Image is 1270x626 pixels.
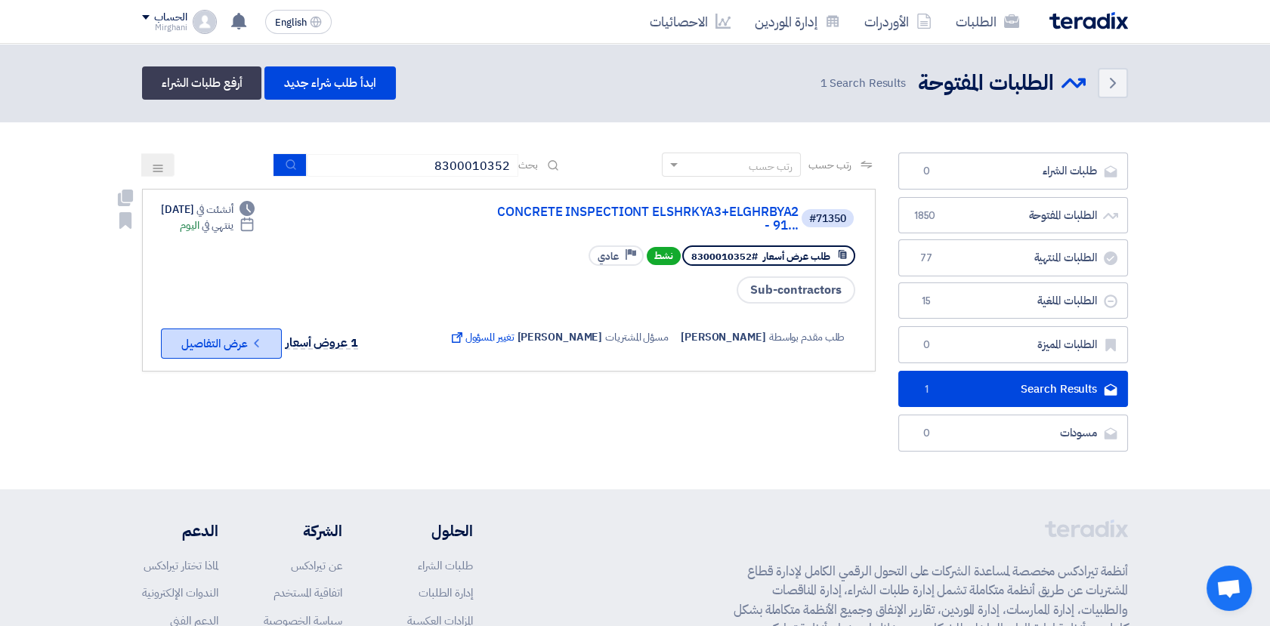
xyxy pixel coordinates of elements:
[917,208,935,224] span: 1850
[917,382,935,397] span: 1
[180,217,255,233] div: اليوم
[418,557,473,574] a: طلبات الشراء
[917,164,935,179] span: 0
[808,157,851,173] span: رتب حسب
[917,338,935,353] span: 0
[763,249,830,264] span: طلب عرض أسعار
[898,239,1128,276] a: الطلبات المنتهية77
[737,276,855,304] span: Sub-contractors
[638,4,743,39] a: الاحصائيات
[769,329,845,345] span: طلب مقدم بواسطة
[518,157,538,173] span: بحث
[898,371,1128,408] a: Search Results1
[291,557,342,574] a: عن تيرادكس
[286,334,358,352] span: 1 عروض أسعار
[144,557,218,574] a: لماذا تختار تيرادكس
[419,584,473,601] a: إدارة الطلبات
[1049,12,1128,29] img: Teradix logo
[273,584,342,601] a: اتفاقية المستخدم
[161,202,255,217] div: [DATE]
[820,75,827,91] span: 1
[307,154,518,177] input: ابحث بعنوان أو رقم الطلب
[449,329,514,345] span: تغيير المسؤول
[809,214,846,224] div: #71350
[898,282,1128,319] a: الطلبات الملغية15
[202,217,233,233] span: ينتهي في
[898,415,1128,452] a: مسودات0
[749,159,793,174] div: رتب حسب
[496,205,799,233] a: CONCRETE INSPECTIONT ELSHRKYA3+ELGHRBYA2 - 91...
[161,328,282,359] button: عرض التفاصيل
[898,153,1128,190] a: طلبات الشراء0
[605,329,669,345] span: مسؤل المشتريات
[154,11,187,24] div: الحساب
[193,10,217,34] img: profile_test.png
[917,294,935,309] span: 15
[918,69,1054,98] h2: الطلبات المفتوحة
[944,4,1031,39] a: الطلبات
[1207,566,1252,611] div: Open chat
[647,247,681,265] span: نشط
[681,329,766,345] span: [PERSON_NAME]
[691,249,758,264] span: #8300010352
[517,329,602,345] span: [PERSON_NAME]
[265,10,332,34] button: English
[142,520,218,542] li: الدعم
[898,197,1128,234] a: الطلبات المفتوحة1850
[820,75,906,92] span: Search Results
[898,326,1128,363] a: الطلبات المميزة0
[743,4,852,39] a: إدارة الموردين
[142,23,187,32] div: Mirghani
[264,66,395,100] a: ابدأ طلب شراء جديد
[142,584,218,601] a: الندوات الإلكترونية
[852,4,944,39] a: الأوردرات
[598,249,619,264] span: عادي
[388,520,473,542] li: الحلول
[917,426,935,441] span: 0
[275,17,307,28] span: English
[196,202,233,217] span: أنشئت في
[264,520,342,542] li: الشركة
[917,251,935,266] span: 77
[142,66,261,100] a: أرفع طلبات الشراء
